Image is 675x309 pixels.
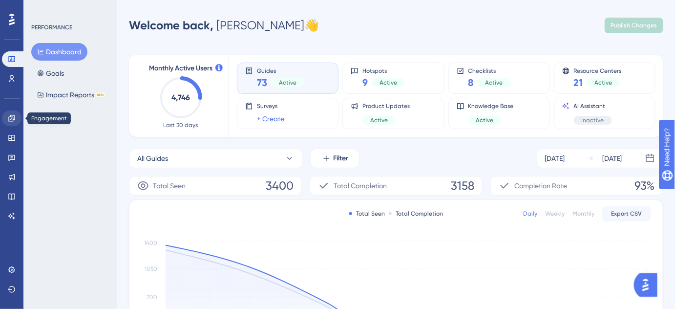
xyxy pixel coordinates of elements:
span: Active [595,79,612,87]
button: Impact ReportsBETA [31,86,111,104]
button: All Guides [129,149,303,168]
button: Dashboard [31,43,87,61]
span: AI Assistant [574,102,612,110]
span: Welcome back, [129,18,213,32]
span: Active [279,79,296,87]
span: 8 [468,76,474,89]
span: Inactive [582,116,604,124]
button: Export CSV [602,206,651,221]
span: Total Seen [153,180,186,192]
div: Total Seen [349,210,385,218]
span: Surveys [257,102,284,110]
span: Completion Rate [514,180,567,192]
div: BETA [96,92,105,97]
span: Active [485,79,503,87]
span: Filter [334,153,349,164]
div: [DATE] [602,153,622,164]
iframe: UserGuiding AI Assistant Launcher [634,270,663,300]
span: Publish Changes [611,22,657,29]
span: Active [476,116,494,124]
span: Resource Centers [574,67,622,74]
span: All Guides [137,153,168,164]
tspan: 1050 [145,266,157,273]
span: Monthly Active Users [149,63,212,74]
span: Active [370,116,388,124]
button: Publish Changes [605,18,663,33]
span: 9 [362,76,368,89]
button: Goals [31,65,70,82]
span: Active [380,79,397,87]
div: Total Completion [389,210,443,218]
span: Guides [257,67,304,74]
div: [PERSON_NAME] 👋 [129,18,319,33]
span: 3158 [451,178,474,194]
span: Checklists [468,67,511,74]
div: PERFORMANCE [31,23,72,31]
a: + Create [257,113,284,125]
div: [DATE] [545,153,565,164]
tspan: 700 [147,294,157,301]
span: Hotspots [362,67,405,74]
span: Product Updates [362,102,410,110]
span: Export CSV [612,210,642,218]
text: 4,746 [171,93,190,102]
span: 73 [257,76,267,89]
button: Filter [311,149,359,168]
span: Last 30 days [164,121,198,129]
span: Total Completion [334,180,387,192]
span: Knowledge Base [468,102,514,110]
span: Need Help? [23,2,61,14]
span: 3400 [266,178,294,194]
span: 93% [635,178,655,194]
div: Weekly [545,210,565,218]
tspan: 1400 [144,240,157,246]
div: Daily [523,210,537,218]
span: 21 [574,76,583,89]
div: Monthly [572,210,594,218]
